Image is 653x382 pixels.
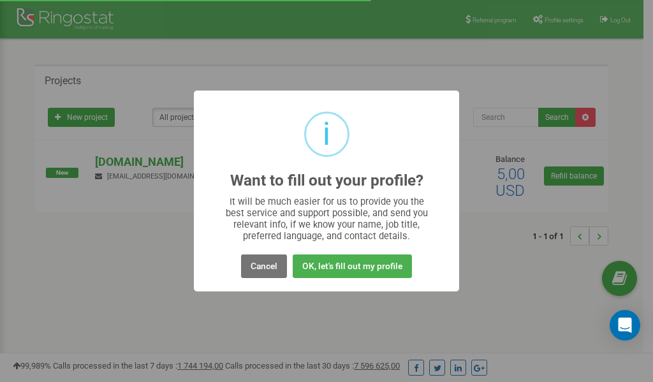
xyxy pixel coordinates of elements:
[219,196,434,242] div: It will be much easier for us to provide you the best service and support possible, and send you ...
[293,254,412,278] button: OK, let's fill out my profile
[230,172,423,189] h2: Want to fill out your profile?
[241,254,287,278] button: Cancel
[323,114,330,155] div: i
[610,310,640,341] div: Open Intercom Messenger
